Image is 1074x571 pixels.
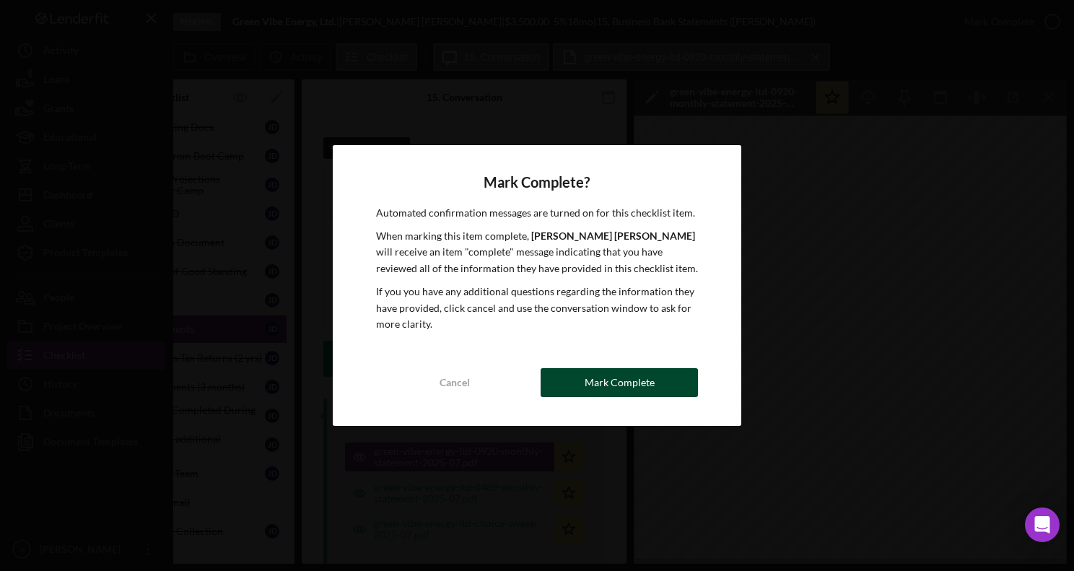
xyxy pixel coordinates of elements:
h4: Mark Complete? [376,174,698,191]
b: [PERSON_NAME] [PERSON_NAME] [531,230,695,242]
div: Open Intercom Messenger [1025,507,1060,542]
div: Mark Complete [585,368,655,397]
p: Automated confirmation messages are turned on for this checklist item. [376,205,698,221]
div: Cancel [440,368,470,397]
p: When marking this item complete, will receive an item "complete" message indicating that you have... [376,228,698,276]
p: If you you have any additional questions regarding the information they have provided, click canc... [376,284,698,332]
button: Cancel [376,368,533,397]
button: Mark Complete [541,368,698,397]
